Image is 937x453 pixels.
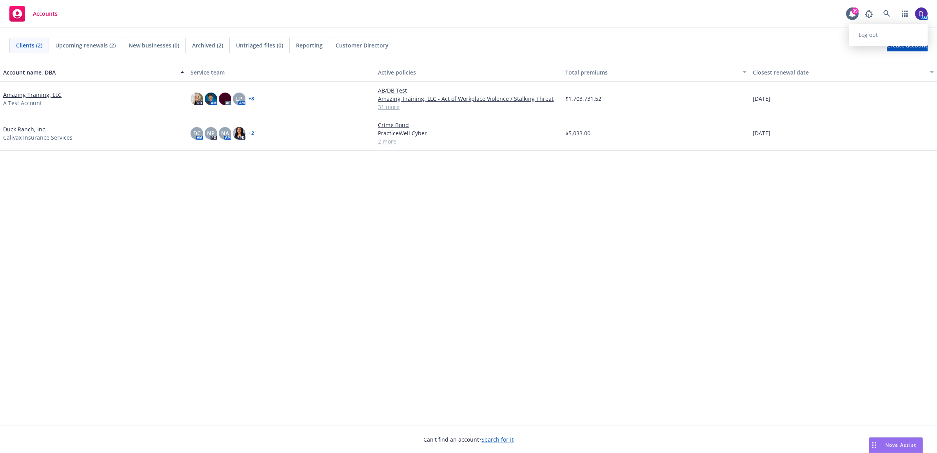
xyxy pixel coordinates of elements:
[55,41,116,49] span: Upcoming renewals (2)
[481,436,514,443] a: Search for it
[869,438,879,453] div: Drag to move
[753,129,770,137] span: [DATE]
[753,95,770,103] span: [DATE]
[3,91,62,99] a: Amazing Training, LLC
[236,95,243,103] span: LP
[219,93,231,105] img: photo
[565,129,590,137] span: $5,033.00
[205,93,217,105] img: photo
[378,95,559,103] a: Amazing Training, LLC - Act of Workplace Violence / Stalking Threat
[915,7,928,20] img: photo
[233,127,245,140] img: photo
[207,129,215,137] span: NP
[296,41,323,49] span: Reporting
[3,99,42,107] span: A Test Account
[378,137,559,146] a: 2 more
[249,96,254,101] a: + 8
[221,129,229,137] span: NA
[191,93,203,105] img: photo
[6,3,61,25] a: Accounts
[378,68,559,76] div: Active policies
[753,68,925,76] div: Closest renewal date
[869,437,923,453] button: Nova Assist
[849,27,928,43] a: Log out
[187,63,375,82] button: Service team
[897,6,913,22] a: Switch app
[879,6,895,22] a: Search
[3,125,47,133] a: Duck Ranch, Inc.
[378,121,559,129] a: Crime Bond
[192,41,223,49] span: Archived (2)
[375,63,562,82] button: Active policies
[16,41,42,49] span: Clients (2)
[378,86,559,95] a: AB/DB Test
[33,11,58,17] span: Accounts
[562,63,750,82] button: Total premiums
[852,7,859,15] div: 39
[236,41,283,49] span: Untriaged files (0)
[249,131,254,136] a: + 2
[193,129,201,137] span: DC
[191,68,372,76] div: Service team
[750,63,937,82] button: Closest renewal date
[423,435,514,444] span: Can't find an account?
[378,129,559,137] a: PracticeWell Cyber
[336,41,389,49] span: Customer Directory
[3,68,176,76] div: Account name, DBA
[3,133,73,142] span: Calivax Insurance Services
[887,40,928,51] a: Create account
[129,41,179,49] span: New businesses (0)
[885,442,916,448] span: Nova Assist
[861,6,877,22] a: Report a Bug
[565,95,601,103] span: $1,703,731.52
[378,103,559,111] a: 31 more
[565,68,738,76] div: Total premiums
